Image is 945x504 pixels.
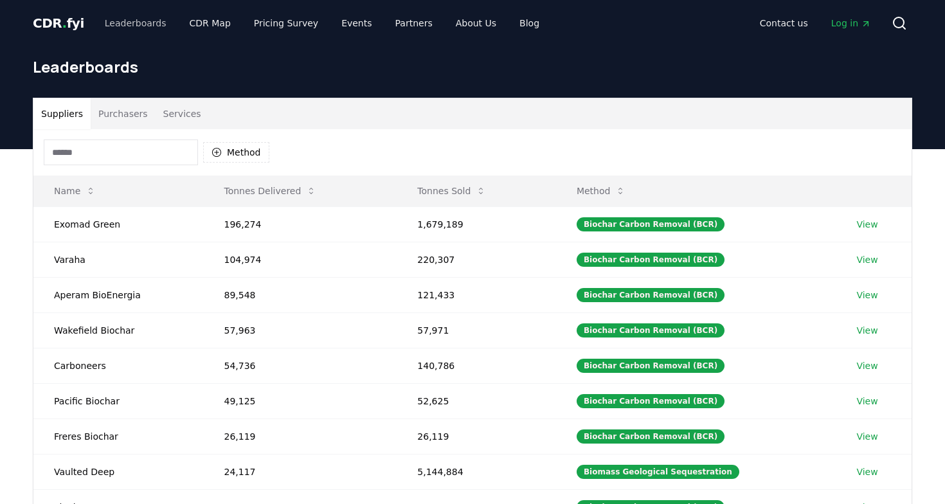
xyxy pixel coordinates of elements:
[33,15,84,31] span: CDR fyi
[33,206,203,242] td: Exomad Green
[856,395,878,408] a: View
[397,383,556,419] td: 52,625
[33,312,203,348] td: Wakefield Biochar
[203,348,397,383] td: 54,736
[213,178,327,204] button: Tonnes Delivered
[750,12,881,35] nav: Main
[203,277,397,312] td: 89,548
[397,454,556,489] td: 5,144,884
[91,98,156,129] button: Purchasers
[203,383,397,419] td: 49,125
[566,178,636,204] button: Method
[407,178,496,204] button: Tonnes Sold
[577,323,724,337] div: Biochar Carbon Removal (BCR)
[94,12,177,35] a: Leaderboards
[385,12,443,35] a: Partners
[203,206,397,242] td: 196,274
[577,217,724,231] div: Biochar Carbon Removal (BCR)
[33,419,203,454] td: Freres Biochar
[856,253,878,266] a: View
[33,14,84,32] a: CDR.fyi
[397,419,556,454] td: 26,119
[577,465,739,479] div: Biomass Geological Sequestration
[203,142,269,163] button: Method
[33,98,91,129] button: Suppliers
[156,98,209,129] button: Services
[577,359,724,373] div: Biochar Carbon Removal (BCR)
[62,15,67,31] span: .
[856,289,878,301] a: View
[179,12,241,35] a: CDR Map
[33,454,203,489] td: Vaulted Deep
[856,430,878,443] a: View
[397,348,556,383] td: 140,786
[577,394,724,408] div: Biochar Carbon Removal (BCR)
[577,288,724,302] div: Biochar Carbon Removal (BCR)
[33,277,203,312] td: Aperam BioEnergia
[397,277,556,312] td: 121,433
[750,12,818,35] a: Contact us
[856,218,878,231] a: View
[446,12,507,35] a: About Us
[44,178,106,204] button: Name
[33,57,912,77] h1: Leaderboards
[203,454,397,489] td: 24,117
[856,324,878,337] a: View
[33,383,203,419] td: Pacific Biochar
[397,206,556,242] td: 1,679,189
[856,359,878,372] a: View
[577,253,724,267] div: Biochar Carbon Removal (BCR)
[33,348,203,383] td: Carboneers
[331,12,382,35] a: Events
[397,242,556,277] td: 220,307
[821,12,881,35] a: Log in
[94,12,550,35] nav: Main
[577,429,724,444] div: Biochar Carbon Removal (BCR)
[397,312,556,348] td: 57,971
[831,17,871,30] span: Log in
[203,312,397,348] td: 57,963
[203,242,397,277] td: 104,974
[203,419,397,454] td: 26,119
[856,465,878,478] a: View
[509,12,550,35] a: Blog
[33,242,203,277] td: Varaha
[244,12,328,35] a: Pricing Survey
